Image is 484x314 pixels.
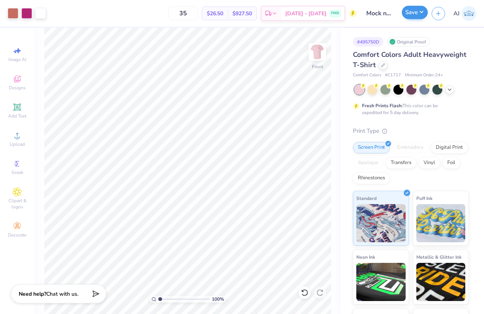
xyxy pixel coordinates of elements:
[46,290,78,298] span: Chat with us.
[9,85,26,91] span: Designs
[416,204,466,242] img: Puff Ink
[356,263,406,301] img: Neon Ink
[331,11,339,16] span: FREE
[356,194,377,202] span: Standard
[353,37,383,47] div: # 495750D
[405,72,443,79] span: Minimum Order: 24 +
[8,56,26,63] span: Image AI
[353,157,383,169] div: Applique
[10,141,25,147] span: Upload
[212,296,224,303] span: 100 %
[8,113,26,119] span: Add Text
[416,253,461,261] span: Metallic & Glitter Ink
[392,142,429,153] div: Embroidery
[356,253,375,261] span: Neon Ink
[362,102,456,116] div: This color can be expedited for 5 day delivery.
[442,157,460,169] div: Foil
[356,204,406,242] img: Standard
[353,142,390,153] div: Screen Print
[353,72,381,79] span: Comfort Colors
[11,169,23,176] span: Greek
[353,172,390,184] div: Rhinestones
[353,127,469,135] div: Print Type
[416,194,432,202] span: Puff Ink
[232,10,252,18] span: $927.50
[8,232,26,238] span: Decorate
[362,103,403,109] strong: Fresh Prints Flash:
[385,72,401,79] span: # C1717
[19,290,46,298] strong: Need help?
[431,142,468,153] div: Digital Print
[4,198,31,210] span: Clipart & logos
[168,6,198,20] input: – –
[386,157,416,169] div: Transfers
[312,63,323,70] div: Front
[285,10,326,18] span: [DATE] - [DATE]
[353,50,466,69] span: Comfort Colors Adult Heavyweight T-Shirt
[361,6,398,21] input: Untitled Design
[207,10,223,18] span: $26.50
[461,6,476,21] img: Armiel John Calzada
[453,6,476,21] a: AJ
[387,37,430,47] div: Original Proof
[310,44,325,60] img: Front
[416,263,466,301] img: Metallic & Glitter Ink
[419,157,440,169] div: Vinyl
[453,9,460,18] span: AJ
[402,6,428,19] button: Save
